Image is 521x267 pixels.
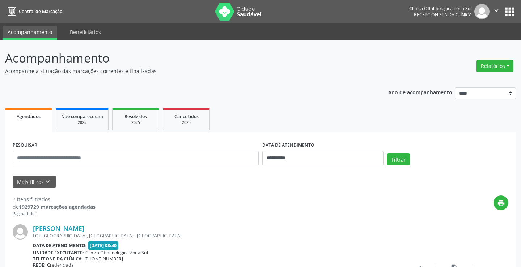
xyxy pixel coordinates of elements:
div: LOT [GEOGRAPHIC_DATA], [GEOGRAPHIC_DATA] - [GEOGRAPHIC_DATA] [33,233,400,239]
span: Resolvidos [124,113,147,120]
b: Telefone da clínica: [33,256,83,262]
div: de [13,203,96,211]
span: Não compareceram [61,113,103,120]
label: PESQUISAR [13,140,37,151]
p: Acompanhe a situação das marcações correntes e finalizadas [5,67,363,75]
div: Clinica Oftalmologica Zona Sul [409,5,472,12]
button: Filtrar [387,153,410,165]
button: Mais filtroskeyboard_arrow_down [13,176,56,188]
b: Data de atendimento: [33,242,87,249]
i: print [497,199,505,207]
strong: 1929729 marcações agendadas [19,203,96,210]
div: 2025 [168,120,204,125]
img: img [13,224,28,240]
img: img [474,4,490,19]
div: Página 1 de 1 [13,211,96,217]
div: 2025 [61,120,103,125]
a: Beneficiários [65,26,106,38]
span: Clinica Oftalmologica Zona Sul [85,250,148,256]
span: Central de Marcação [19,8,62,14]
label: DATA DE ATENDIMENTO [262,140,314,151]
i:  [492,7,500,14]
b: Unidade executante: [33,250,84,256]
span: [PHONE_NUMBER] [84,256,123,262]
button: print [494,195,508,210]
i: keyboard_arrow_down [44,178,52,186]
a: Central de Marcação [5,5,62,17]
span: Cancelados [174,113,199,120]
div: 7 itens filtrados [13,195,96,203]
a: [PERSON_NAME] [33,224,84,232]
a: Acompanhamento [3,26,57,40]
p: Acompanhamento [5,49,363,67]
span: Agendados [17,113,41,120]
button: apps [503,5,516,18]
button: Relatórios [476,60,513,72]
button:  [490,4,503,19]
span: Recepcionista da clínica [414,12,472,18]
div: 2025 [118,120,154,125]
span: [DATE] 08:40 [88,241,119,250]
p: Ano de acompanhamento [388,87,452,96]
